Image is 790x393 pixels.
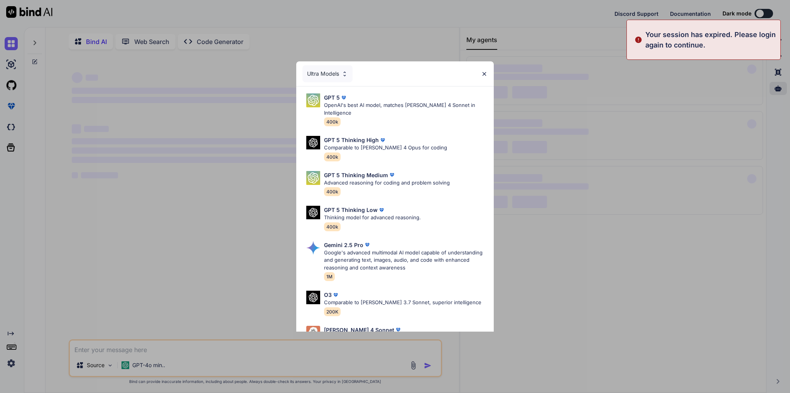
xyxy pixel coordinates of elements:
[324,117,341,126] span: 400k
[324,144,447,152] p: Comparable to [PERSON_NAME] 4 Opus for coding
[363,241,371,249] img: premium
[306,241,320,255] img: Pick Models
[378,206,385,214] img: premium
[645,29,776,50] p: Your session has expired. Please login again to continue.
[306,326,320,340] img: Pick Models
[324,93,340,102] p: GPT 5
[341,71,348,77] img: Pick Models
[306,93,320,107] img: Pick Models
[379,136,387,144] img: premium
[324,222,341,231] span: 400k
[635,29,642,50] img: alert
[324,241,363,249] p: Gemini 2.5 Pro
[306,291,320,304] img: Pick Models
[324,299,481,307] p: Comparable to [PERSON_NAME] 3.7 Sonnet, superior intelligence
[481,71,488,77] img: close
[388,171,396,179] img: premium
[324,291,332,299] p: O3
[324,206,378,214] p: GPT 5 Thinking Low
[324,152,341,161] span: 400k
[302,65,353,82] div: Ultra Models
[332,291,339,299] img: premium
[324,249,488,272] p: Google's advanced multimodal AI model capable of understanding and generating text, images, audio...
[306,136,320,149] img: Pick Models
[324,179,450,187] p: Advanced reasoning for coding and problem solving
[324,326,394,334] p: [PERSON_NAME] 4 Sonnet
[324,187,341,196] span: 400k
[394,326,402,334] img: premium
[324,102,488,117] p: OpenAI's best AI model, matches [PERSON_NAME] 4 Sonnet in Intelligence
[324,272,335,281] span: 1M
[324,214,421,222] p: Thinking model for advanced reasoning.
[306,206,320,219] img: Pick Models
[340,94,348,102] img: premium
[324,171,388,179] p: GPT 5 Thinking Medium
[306,171,320,185] img: Pick Models
[324,307,341,316] span: 200K
[324,136,379,144] p: GPT 5 Thinking High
